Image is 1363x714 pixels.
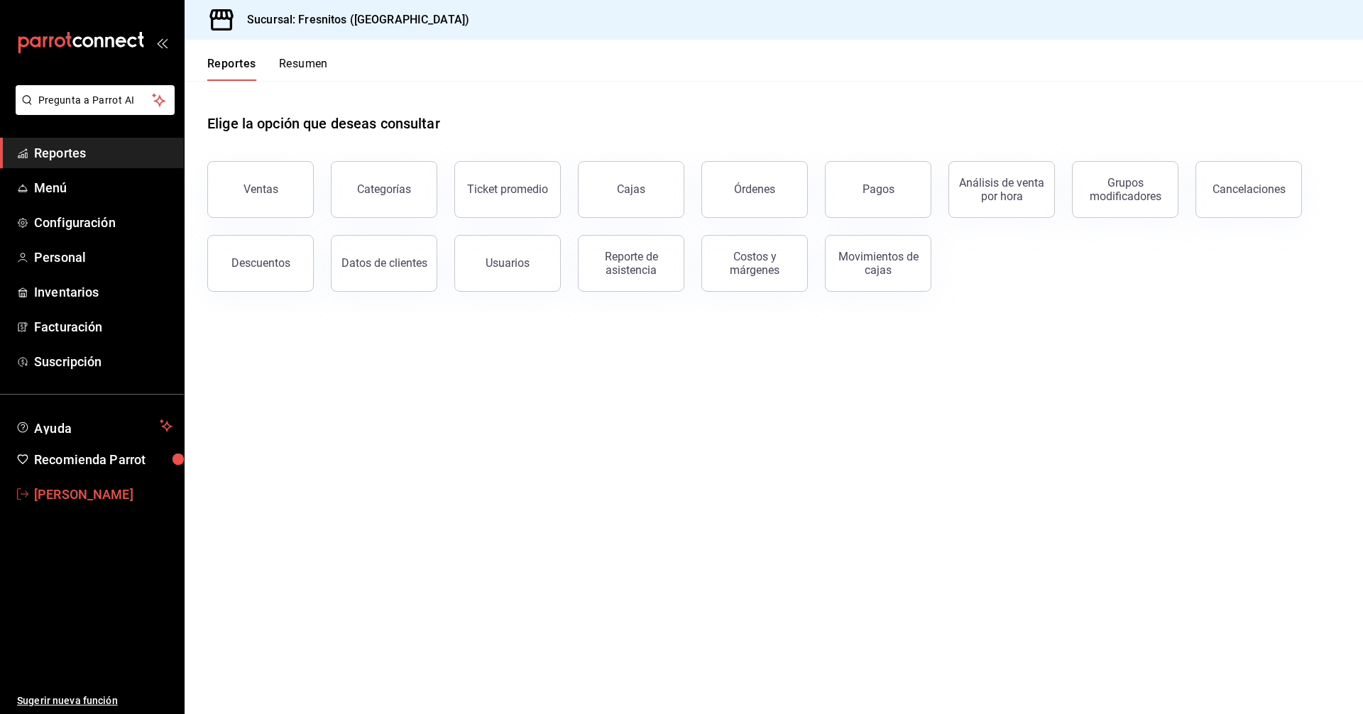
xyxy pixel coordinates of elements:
button: Pagos [825,161,931,218]
span: [PERSON_NAME] [34,485,173,504]
button: Costos y márgenes [701,235,808,292]
span: Personal [34,248,173,267]
div: Ventas [243,182,278,196]
button: open_drawer_menu [156,37,168,48]
button: Datos de clientes [331,235,437,292]
span: Configuración [34,213,173,232]
div: Grupos modificadores [1081,176,1169,203]
span: Inventarios [34,282,173,302]
button: Descuentos [207,235,314,292]
a: Cajas [578,161,684,218]
button: Órdenes [701,161,808,218]
button: Ticket promedio [454,161,561,218]
div: Datos de clientes [341,256,427,270]
span: Pregunta a Parrot AI [38,93,153,108]
button: Pregunta a Parrot AI [16,85,175,115]
div: Movimientos de cajas [834,250,922,277]
div: Costos y márgenes [711,250,799,277]
div: Reporte de asistencia [587,250,675,277]
button: Grupos modificadores [1072,161,1178,218]
button: Reporte de asistencia [578,235,684,292]
button: Categorías [331,161,437,218]
span: Recomienda Parrot [34,450,173,469]
div: Pagos [863,182,894,196]
h1: Elige la opción que deseas consultar [207,113,440,134]
span: Facturación [34,317,173,336]
div: Ticket promedio [467,182,548,196]
div: navigation tabs [207,57,328,81]
button: Movimientos de cajas [825,235,931,292]
div: Cancelaciones [1213,182,1286,196]
span: Menú [34,178,173,197]
button: Análisis de venta por hora [948,161,1055,218]
div: Descuentos [231,256,290,270]
button: Cancelaciones [1195,161,1302,218]
span: Reportes [34,143,173,163]
span: Suscripción [34,352,173,371]
div: Órdenes [734,182,775,196]
a: Pregunta a Parrot AI [10,103,175,118]
span: Sugerir nueva función [17,693,173,708]
div: Categorías [357,182,411,196]
button: Ventas [207,161,314,218]
h3: Sucursal: Fresnitos ([GEOGRAPHIC_DATA]) [236,11,469,28]
div: Cajas [617,181,646,198]
div: Usuarios [486,256,530,270]
button: Usuarios [454,235,561,292]
div: Análisis de venta por hora [958,176,1046,203]
span: Ayuda [34,417,154,434]
button: Reportes [207,57,256,81]
button: Resumen [279,57,328,81]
